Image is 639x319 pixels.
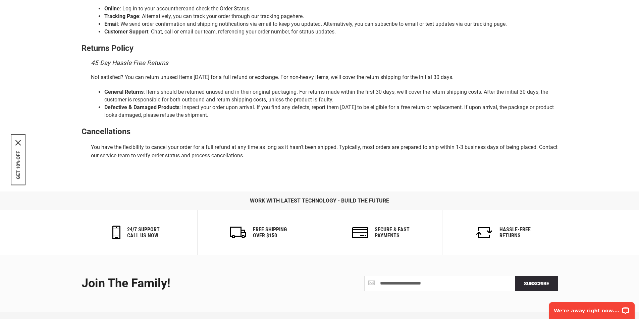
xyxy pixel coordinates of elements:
li: : We send order confirmation and shipping notifications via email to keep you updated. Alternativ... [104,20,558,28]
h3: 45-Day Hassle-Free Returns [91,60,558,67]
h6: Hassle-Free Returns [499,227,531,238]
div: Join the Family! [82,277,315,290]
b: Email [104,21,118,27]
h2: Cancellations [82,127,558,136]
li: : Chat, call or email our team, referencing your order number, for status updates. [104,28,558,36]
li: : Inspect your order upon arrival. If you find any defects, report them [DATE] to be eligible for... [104,104,558,119]
h2: Returns Policy [82,44,558,53]
li: : Log in to your account and check the Order Status. [104,5,558,13]
p: You have the flexibility to cancel your order for a full refund at any time as long as it hasn't ... [91,143,558,160]
b: Defective & Damaged Products [104,104,179,110]
svg: close icon [15,140,21,145]
button: Subscribe [515,276,558,291]
h6: 24/7 support call us now [127,227,160,238]
b: General Returns [104,89,144,95]
li: : Alternatively, you can track your order through our tracking page [104,13,558,20]
li: : Items should be returned unused and in their original packaging. For returns made within the fi... [104,88,558,104]
button: Close [15,140,21,145]
h6: secure & fast payments [375,227,410,238]
b: Tracking Page [104,13,139,19]
a: here [175,5,185,12]
h6: Free Shipping Over $150 [253,227,287,238]
b: Customer Support [104,28,148,35]
p: Not satisfied? You can return unused items [DATE] for a full refund or exchange. For non-heavy it... [91,73,558,82]
b: Online [104,5,120,12]
a: here. [292,13,304,19]
span: Subscribe [524,281,549,286]
iframe: LiveChat chat widget [545,298,639,319]
button: GET 10% OFF [15,151,21,179]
